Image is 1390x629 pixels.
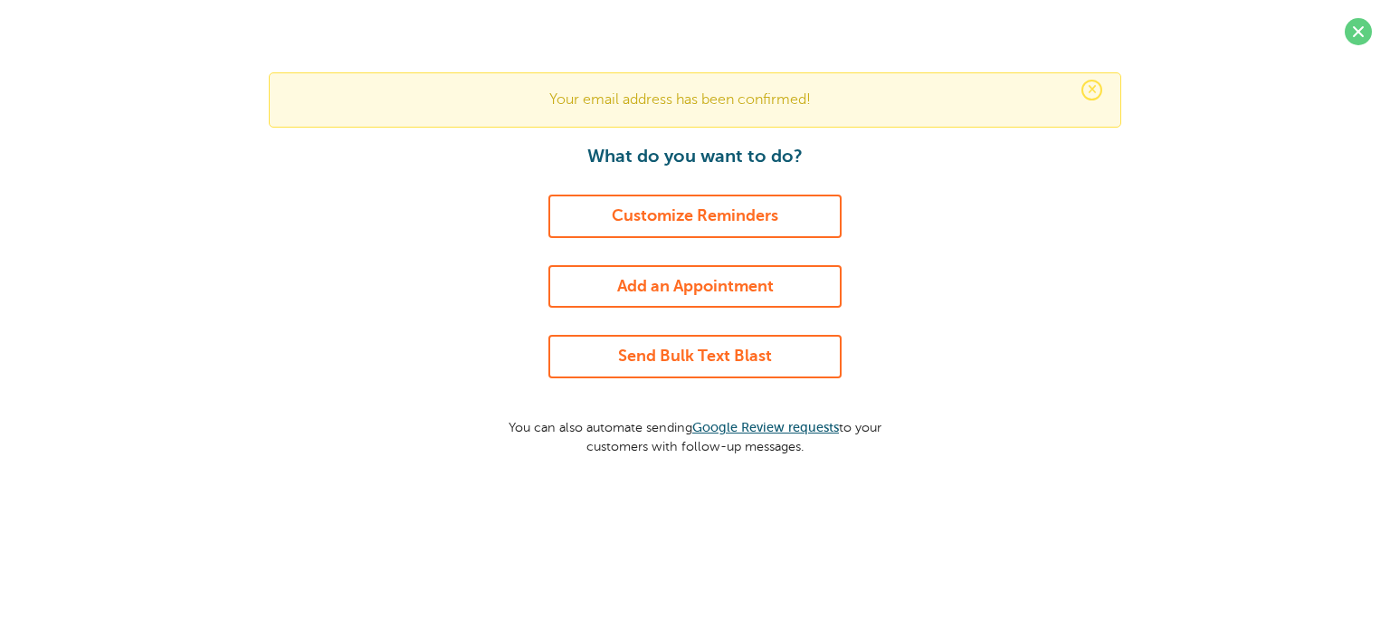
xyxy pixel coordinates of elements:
[548,335,842,378] a: Send Bulk Text Blast
[491,405,899,455] p: You can also automate sending to your customers with follow-up messages.
[548,195,842,238] a: Customize Reminders
[548,265,842,309] a: Add an Appointment
[491,146,899,167] h1: What do you want to do?
[1081,80,1102,100] span: ×
[692,420,839,434] a: Google Review requests
[288,91,1102,109] p: Your email address has been confirmed!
